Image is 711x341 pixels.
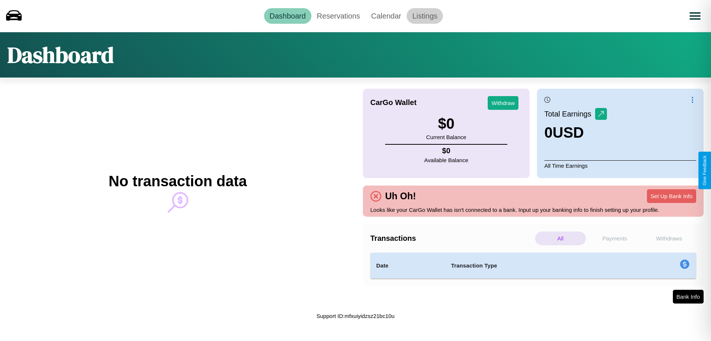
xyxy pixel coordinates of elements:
p: All Time Earnings [544,160,696,171]
p: Withdraws [644,232,694,245]
p: Total Earnings [544,107,595,121]
button: Set Up Bank Info [647,189,696,203]
a: Calendar [365,8,407,24]
p: Payments [590,232,640,245]
h4: $ 0 [424,147,468,155]
h4: Transactions [370,234,533,243]
p: Support ID: mfxuiyidzsz21bc10u [317,311,395,321]
p: Available Balance [424,155,468,165]
div: Give Feedback [702,155,707,186]
h1: Dashboard [7,40,114,70]
table: simple table [370,253,696,279]
h4: Uh Oh! [381,191,420,201]
a: Dashboard [264,8,311,24]
h3: 0 USD [544,124,607,141]
h2: No transaction data [109,173,247,190]
button: Withdraw [488,96,518,110]
button: Open menu [685,6,705,26]
p: All [535,232,586,245]
h4: Date [376,261,439,270]
h4: Transaction Type [451,261,619,270]
h3: $ 0 [426,115,466,132]
h4: CarGo Wallet [370,98,417,107]
button: Bank Info [673,290,704,304]
p: Current Balance [426,132,466,142]
p: Looks like your CarGo Wallet has isn't connected to a bank. Input up your banking info to finish ... [370,205,696,215]
a: Listings [407,8,443,24]
a: Reservations [311,8,366,24]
